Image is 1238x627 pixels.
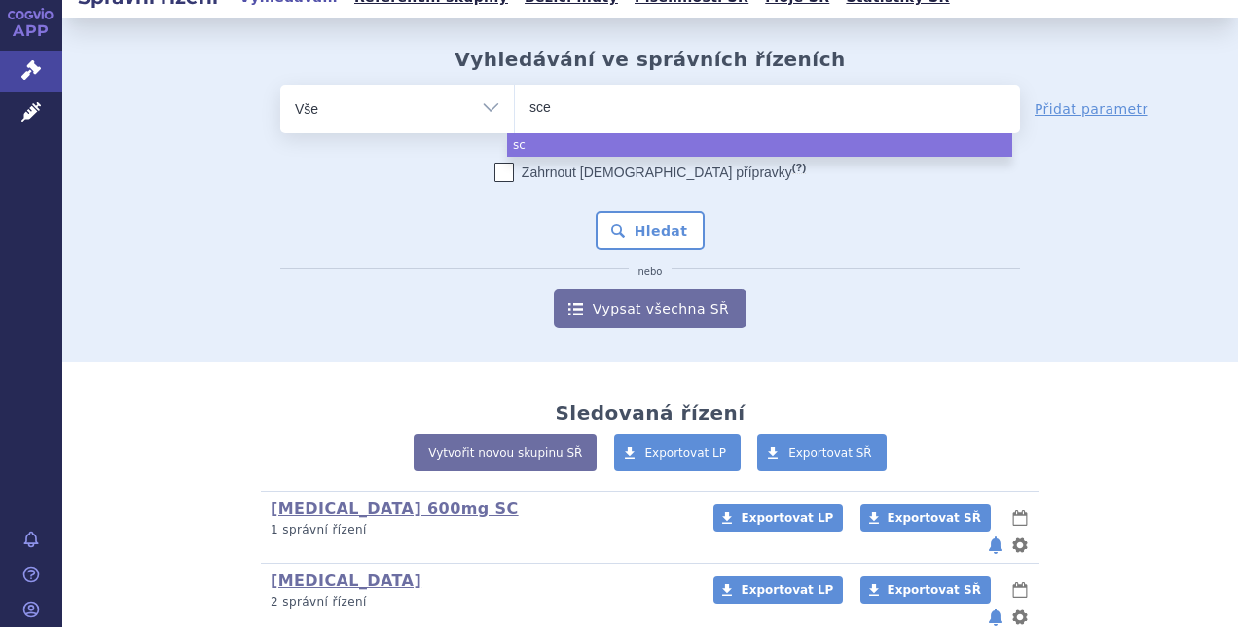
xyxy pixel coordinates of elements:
button: nastavení [1010,534,1030,557]
span: Exportovat LP [645,446,727,460]
button: lhůty [1010,578,1030,602]
span: Exportovat SŘ [888,583,981,597]
a: Exportovat SŘ [860,504,991,532]
span: Exportovat SŘ [888,511,981,525]
abbr: (?) [792,162,806,174]
button: lhůty [1010,506,1030,530]
p: 2 správní řízení [271,594,688,610]
button: Hledat [596,211,706,250]
a: Exportovat LP [713,576,843,604]
span: Exportovat SŘ [788,446,872,460]
li: sc [507,133,1012,157]
a: Vypsat všechna SŘ [554,289,746,328]
span: Exportovat LP [741,511,833,525]
a: [MEDICAL_DATA] [271,572,421,590]
a: Vytvořit novou skupinu SŘ [414,434,597,471]
i: nebo [629,266,673,277]
a: Exportovat SŘ [757,434,887,471]
button: notifikace [986,534,1005,557]
a: Exportovat LP [713,504,843,532]
a: Exportovat SŘ [860,576,991,604]
h2: Sledovaná řízení [555,401,745,424]
span: Exportovat LP [741,583,833,597]
p: 1 správní řízení [271,522,688,538]
label: Zahrnout [DEMOGRAPHIC_DATA] přípravky [494,163,806,182]
a: Přidat parametr [1035,99,1148,119]
a: Exportovat LP [614,434,742,471]
a: [MEDICAL_DATA] 600mg SC [271,499,519,518]
h2: Vyhledávání ve správních řízeních [455,48,846,71]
